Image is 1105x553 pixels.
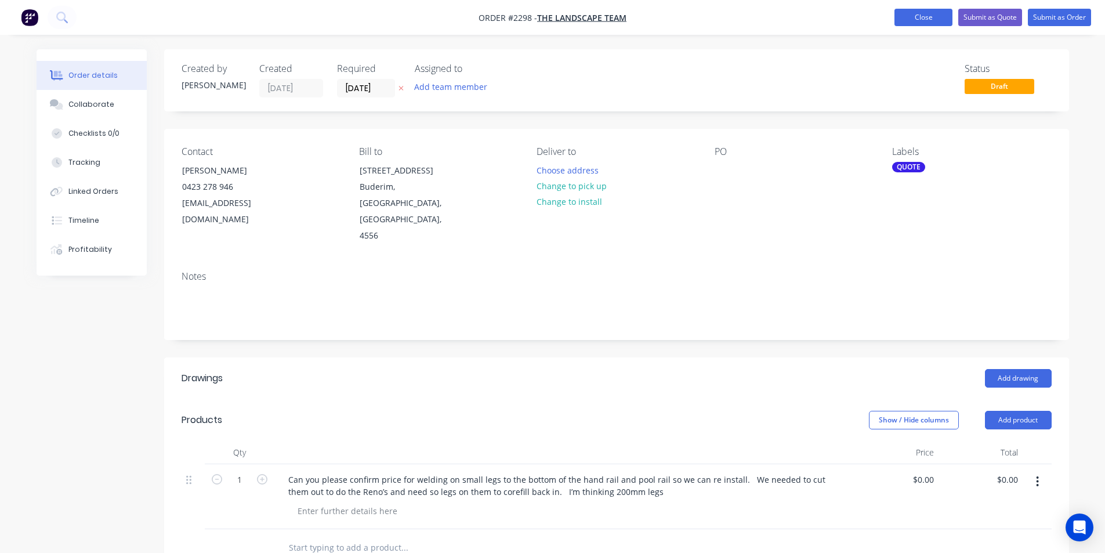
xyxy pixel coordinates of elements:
[68,215,99,226] div: Timeline
[530,178,613,194] button: Change to pick up
[894,9,952,26] button: Close
[537,12,626,23] a: The Landscape Team
[1066,514,1093,541] div: Open Intercom Messenger
[892,162,925,172] div: QUOTE
[279,471,850,500] div: Can you please confirm price for welding on small legs to the bottom of the hand rail and pool ra...
[985,369,1052,388] button: Add drawing
[37,119,147,148] button: Checklists 0/0
[37,206,147,235] button: Timeline
[350,162,466,244] div: [STREET_ADDRESS]Buderim, [GEOGRAPHIC_DATA], [GEOGRAPHIC_DATA], 4556
[359,146,518,157] div: Bill to
[869,411,959,429] button: Show / Hide columns
[68,186,118,197] div: Linked Orders
[537,146,695,157] div: Deliver to
[965,79,1034,93] span: Draft
[985,411,1052,429] button: Add product
[259,63,323,74] div: Created
[205,441,274,464] div: Qty
[854,441,939,464] div: Price
[68,244,112,255] div: Profitability
[37,148,147,177] button: Tracking
[182,271,1052,282] div: Notes
[479,12,537,23] span: Order #2298 -
[21,9,38,26] img: Factory
[965,63,1052,74] div: Status
[415,79,494,95] button: Add team member
[37,90,147,119] button: Collaborate
[939,441,1023,464] div: Total
[68,157,100,168] div: Tracking
[37,235,147,264] button: Profitability
[530,162,604,178] button: Choose address
[182,146,340,157] div: Contact
[715,146,874,157] div: PO
[530,194,608,209] button: Change to install
[360,179,456,244] div: Buderim, [GEOGRAPHIC_DATA], [GEOGRAPHIC_DATA], 4556
[182,79,245,91] div: [PERSON_NAME]
[182,195,278,227] div: [EMAIL_ADDRESS][DOMAIN_NAME]
[892,146,1051,157] div: Labels
[182,371,223,385] div: Drawings
[68,99,114,110] div: Collaborate
[182,162,278,179] div: [PERSON_NAME]
[1028,9,1091,26] button: Submit as Order
[37,61,147,90] button: Order details
[337,63,401,74] div: Required
[408,79,493,95] button: Add team member
[172,162,288,228] div: [PERSON_NAME]0423 278 946[EMAIL_ADDRESS][DOMAIN_NAME]
[182,413,222,427] div: Products
[68,128,119,139] div: Checklists 0/0
[68,70,118,81] div: Order details
[415,63,531,74] div: Assigned to
[37,177,147,206] button: Linked Orders
[360,162,456,179] div: [STREET_ADDRESS]
[958,9,1022,26] button: Submit as Quote
[182,63,245,74] div: Created by
[182,179,278,195] div: 0423 278 946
